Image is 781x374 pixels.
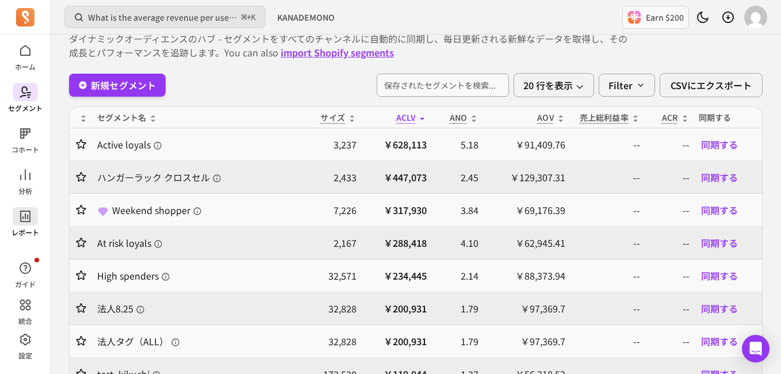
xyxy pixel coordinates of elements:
[488,138,565,151] p: ￥91,409.76
[18,316,32,326] p: 統合
[88,12,237,23] p: What is the average revenue per user (ARPU) by cohort?
[15,62,36,71] p: ホーム
[701,334,738,348] span: 同期する
[241,10,247,25] kbd: ⌘
[575,236,640,250] p: --
[396,112,416,123] span: ACLV
[74,335,88,347] button: Toggle favorite
[450,112,468,123] span: ANO
[74,303,88,314] button: Toggle favorite
[366,302,427,315] p: ￥200,931
[671,78,752,92] span: CSVにエクスポート
[305,170,357,184] p: 2,433
[436,269,478,283] p: 2.14
[436,334,478,348] p: 1.79
[699,234,740,252] button: 同期する
[649,302,690,315] p: --
[97,269,296,283] a: High spenders
[305,302,357,315] p: 32,828
[649,334,690,348] p: --
[742,335,769,362] div: Open Intercom Messenger
[97,170,296,184] a: ハンガーラック クロスセル
[436,170,478,184] p: 2.45
[281,45,394,59] a: import Shopify segments
[366,334,427,348] p: ￥200,931
[488,170,565,184] p: ￥129,307.31
[701,203,738,217] span: 同期する
[699,112,757,123] div: 同期する
[97,334,296,348] a: 法人タグ（ALL）
[699,201,740,219] button: 同期する
[649,269,690,283] p: --
[305,269,357,283] p: 32,571
[436,203,478,217] p: 3.84
[97,334,180,348] span: 法人タグ（ALL）
[18,186,32,196] p: 分析
[97,112,296,123] div: セグメント名
[74,237,88,249] button: Toggle favorite
[436,302,478,315] p: 1.79
[701,269,738,283] span: 同期する
[320,112,345,123] span: サイズ
[366,170,427,184] p: ￥447,073
[366,203,427,217] p: ￥317,930
[270,7,342,28] button: KANADEMONO
[649,203,690,217] p: --
[575,302,640,315] p: --
[64,6,266,28] button: What is the average revenue per user (ARPU) by cohort?⌘+K
[575,334,640,348] p: --
[18,351,32,360] p: 設定
[575,138,640,151] p: --
[575,269,640,283] p: --
[97,236,296,250] a: At risk loyals
[97,138,162,151] span: Active loyals
[97,302,296,315] a: 法人8.25
[488,236,565,250] p: ￥62,945.41
[580,112,629,123] p: 売上総利益率
[622,6,689,29] button: Earn $200
[599,74,655,97] button: Filter
[74,204,88,216] button: Toggle favorite
[97,170,221,184] span: ハンガーラック クロスセル
[305,236,357,250] p: 2,167
[97,269,170,283] span: High spenders
[15,280,36,289] p: ガイド
[646,12,684,23] p: Earn $200
[74,270,88,281] button: Toggle favorite
[97,138,296,151] a: Active loyals
[112,203,202,217] span: Weekend shopper
[377,74,509,97] input: search
[13,257,38,291] button: ガイド
[537,112,554,123] p: AOV
[305,334,357,348] p: 32,828
[660,73,763,97] button: CSVにエクスポート
[436,236,478,250] p: 4.10
[699,135,740,154] button: 同期する
[662,112,678,123] p: ACR
[744,6,767,29] img: avatar
[12,228,39,237] p: レポート
[8,104,43,113] p: セグメント
[699,168,740,186] button: 同期する
[69,32,632,59] p: ダイナミックオーディエンスのハブ - セグメントをすべてのチャンネルに自動的に同期し、毎日更新される新鮮なデータを取得し、その成長とパフォーマンスを追跡します。
[699,332,740,350] button: 同期する
[649,170,690,184] p: --
[699,266,740,285] button: 同期する
[69,74,166,97] a: 新規セグメント
[366,269,427,283] p: ￥234,445
[97,236,163,250] span: At risk loyals
[366,236,427,250] p: ￥288,418
[488,269,565,283] p: ￥88,373.94
[97,302,145,315] span: 法人8.25
[701,170,738,184] span: 同期する
[691,6,714,29] button: Toggle dark mode
[97,203,296,217] a: Weekend shopper
[12,145,39,154] p: コホート
[366,138,427,151] p: ￥628,113
[649,236,690,250] p: --
[701,302,738,315] span: 同期する
[608,78,633,92] p: Filter
[575,170,640,184] p: --
[242,11,256,24] span: +
[305,138,357,151] p: 3,237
